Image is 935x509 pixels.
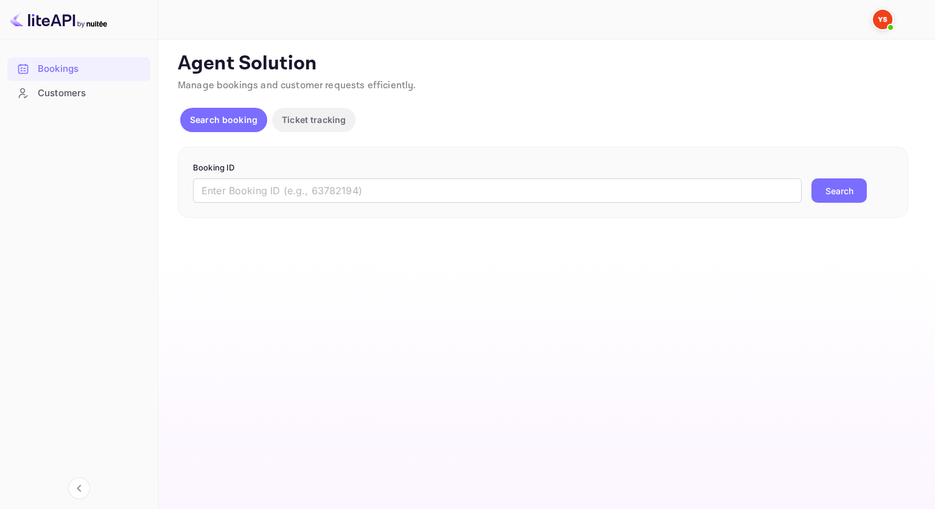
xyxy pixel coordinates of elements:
div: Customers [7,82,150,105]
p: Search booking [190,113,257,126]
div: Bookings [7,57,150,81]
img: LiteAPI logo [10,10,107,29]
p: Ticket tracking [282,113,346,126]
p: Booking ID [193,162,893,174]
div: Customers [38,86,144,100]
input: Enter Booking ID (e.g., 63782194) [193,178,802,203]
button: Search [811,178,867,203]
span: Manage bookings and customer requests efficiently. [178,79,416,92]
button: Collapse navigation [68,477,90,499]
a: Customers [7,82,150,104]
p: Agent Solution [178,52,913,76]
div: Bookings [38,62,144,76]
img: Yandex Support [873,10,892,29]
a: Bookings [7,57,150,80]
